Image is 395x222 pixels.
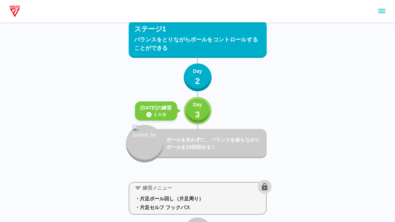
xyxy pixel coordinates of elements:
img: locked_fire_icon [133,125,156,154]
p: 練習メニュー [143,184,172,192]
p: [DATE]の練習 [140,104,172,112]
button: locked_fire_icon [126,125,164,162]
img: dummy [8,4,21,18]
p: 3 [195,108,200,121]
button: Day3 [184,97,212,125]
p: 2 [195,75,200,87]
p: バランスをとりながらボールをコントロールすることができる [134,36,261,52]
p: １０分 [153,112,166,118]
button: Day2 [184,63,212,91]
button: sidemenu [376,5,388,17]
p: ボールを失わずに、バランスを保ちながらボールを10回回せる！ [166,136,264,151]
p: ステージ1 [134,24,166,34]
p: Day [193,68,202,75]
p: Day [193,101,202,108]
p: ・片足ボール回し（片足周り） [135,195,260,202]
p: ・片足セルフ フックパス [135,204,260,211]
